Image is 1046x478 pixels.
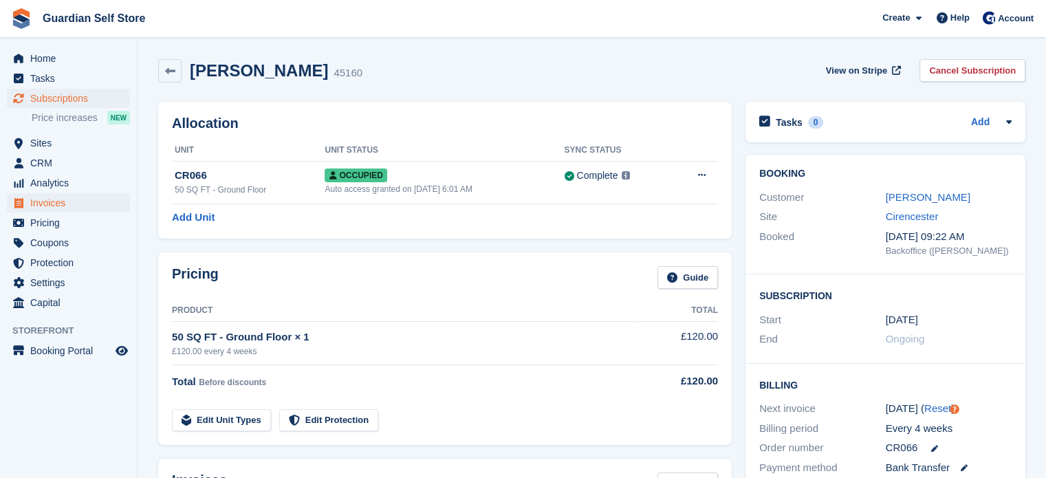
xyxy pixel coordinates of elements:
[172,266,219,289] h2: Pricing
[7,153,130,173] a: menu
[107,111,130,124] div: NEW
[886,460,1012,476] div: Bank Transfer
[7,89,130,108] a: menu
[30,293,113,312] span: Capital
[948,403,961,415] div: Tooltip anchor
[199,378,266,387] span: Before discounts
[325,140,564,162] th: Unit Status
[7,293,130,312] a: menu
[7,273,130,292] a: menu
[924,402,951,414] a: Reset
[37,7,151,30] a: Guardian Self Store
[950,11,970,25] span: Help
[759,169,1012,180] h2: Booking
[325,169,386,182] span: Occupied
[113,343,130,359] a: Preview store
[886,333,925,345] span: Ongoing
[172,376,196,387] span: Total
[634,321,718,365] td: £120.00
[279,409,378,432] a: Edit Protection
[32,110,130,125] a: Price increases NEW
[886,312,918,328] time: 2024-07-15 23:00:00 UTC
[7,341,130,360] a: menu
[172,300,634,322] th: Product
[190,61,328,80] h2: [PERSON_NAME]
[172,409,271,432] a: Edit Unit Types
[172,140,325,162] th: Unit
[30,193,113,213] span: Invoices
[7,173,130,193] a: menu
[759,288,1012,302] h2: Subscription
[7,49,130,68] a: menu
[325,183,564,195] div: Auto access granted on [DATE] 6:01 AM
[886,401,1012,417] div: [DATE] ( )
[30,153,113,173] span: CRM
[982,11,996,25] img: Tom Scott
[759,190,886,206] div: Customer
[776,116,803,129] h2: Tasks
[7,133,130,153] a: menu
[759,312,886,328] div: Start
[30,133,113,153] span: Sites
[886,440,918,456] span: CR066
[759,229,886,258] div: Booked
[7,213,130,232] a: menu
[30,213,113,232] span: Pricing
[7,253,130,272] a: menu
[886,244,1012,258] div: Backoffice ([PERSON_NAME])
[30,69,113,88] span: Tasks
[7,233,130,252] a: menu
[30,89,113,108] span: Subscriptions
[7,193,130,213] a: menu
[564,140,671,162] th: Sync Status
[808,116,824,129] div: 0
[172,210,215,226] a: Add Unit
[919,59,1025,82] a: Cancel Subscription
[634,300,718,322] th: Total
[12,324,137,338] span: Storefront
[886,191,970,203] a: [PERSON_NAME]
[886,421,1012,437] div: Every 4 weeks
[30,273,113,292] span: Settings
[759,421,886,437] div: Billing period
[759,440,886,456] div: Order number
[576,169,618,183] div: Complete
[30,233,113,252] span: Coupons
[30,173,113,193] span: Analytics
[882,11,910,25] span: Create
[30,253,113,272] span: Protection
[634,373,718,389] div: £120.00
[820,59,904,82] a: View on Stripe
[759,209,886,225] div: Site
[622,171,630,180] img: icon-info-grey-7440780725fd019a000dd9b08b2336e03edf1995a4989e88bcd33f0948082b44.svg
[32,111,98,124] span: Price increases
[172,345,634,358] div: £120.00 every 4 weeks
[998,12,1034,25] span: Account
[334,65,362,81] div: 45160
[30,49,113,68] span: Home
[971,115,990,131] a: Add
[886,229,1012,245] div: [DATE] 09:22 AM
[657,266,718,289] a: Guide
[826,64,887,78] span: View on Stripe
[11,8,32,29] img: stora-icon-8386f47178a22dfd0bd8f6a31ec36ba5ce8667c1dd55bd0f319d3a0aa187defe.svg
[759,401,886,417] div: Next invoice
[30,341,113,360] span: Booking Portal
[759,460,886,476] div: Payment method
[7,69,130,88] a: menu
[759,378,1012,391] h2: Billing
[175,168,325,184] div: CR066
[172,116,718,131] h2: Allocation
[175,184,325,196] div: 50 SQ FT - Ground Floor
[759,332,886,347] div: End
[886,210,939,222] a: Cirencester
[172,329,634,345] div: 50 SQ FT - Ground Floor × 1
